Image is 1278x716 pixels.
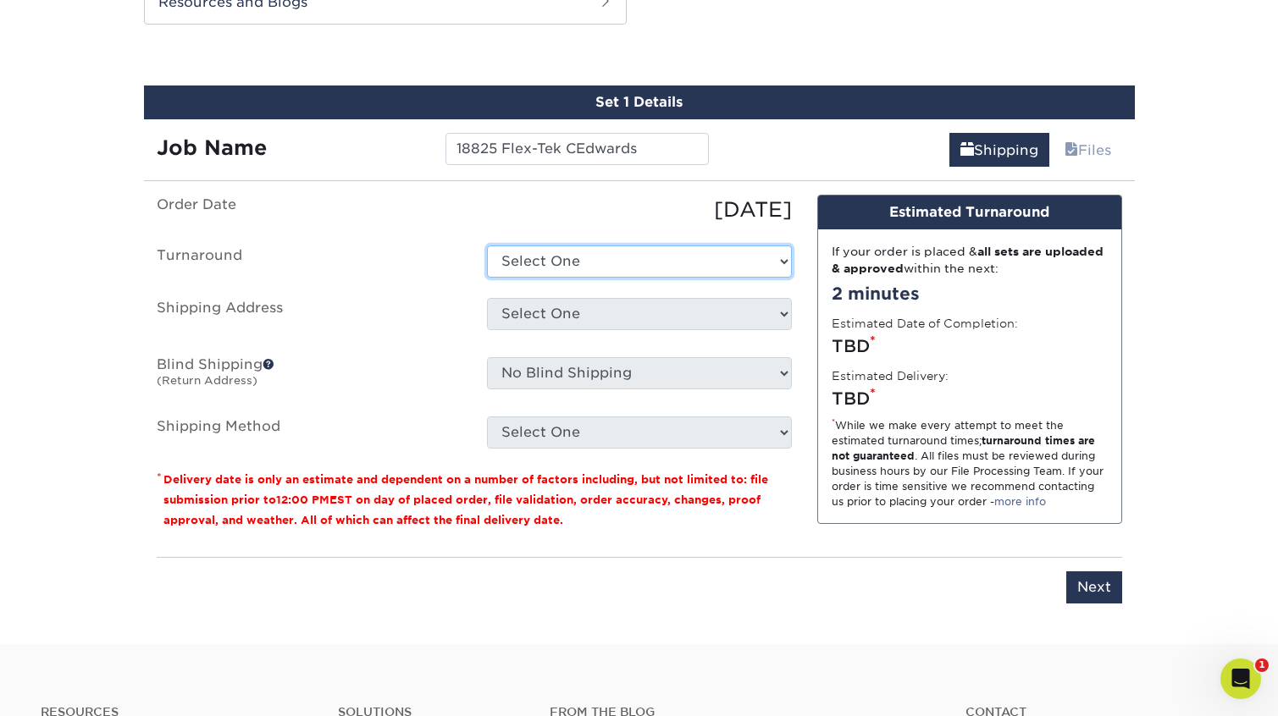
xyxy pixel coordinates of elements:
a: more info [994,495,1046,508]
small: Delivery date is only an estimate and dependent on a number of factors including, but not limited... [163,473,768,526]
div: TBD [832,386,1108,411]
div: [DATE] [474,195,805,225]
label: Blind Shipping [144,357,474,396]
div: 2 minutes [832,281,1108,306]
div: Estimated Turnaround [818,196,1121,229]
span: 12:00 PM [276,493,329,506]
label: Shipping Address [144,298,474,337]
span: files [1065,142,1078,158]
strong: Job Name [157,135,267,160]
div: If your order is placed & within the next: [832,243,1108,278]
input: Next [1066,571,1122,603]
span: 1 [1255,658,1269,672]
strong: turnaround times are not guaranteed [832,434,1095,462]
label: Estimated Delivery: [832,367,949,384]
label: Estimated Date of Completion: [832,315,1018,332]
label: Order Date [144,195,474,225]
a: Files [1054,133,1122,167]
input: Enter a job name [445,133,709,165]
small: (Return Address) [157,374,257,387]
a: Shipping [949,133,1049,167]
div: TBD [832,333,1108,359]
label: Turnaround [144,245,474,278]
span: shipping [960,142,974,158]
div: While we make every attempt to meet the estimated turnaround times; . All files must be reviewed ... [832,418,1108,509]
label: Shipping Method [144,416,474,449]
iframe: Intercom live chat [1220,658,1261,699]
div: Set 1 Details [144,85,1135,119]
